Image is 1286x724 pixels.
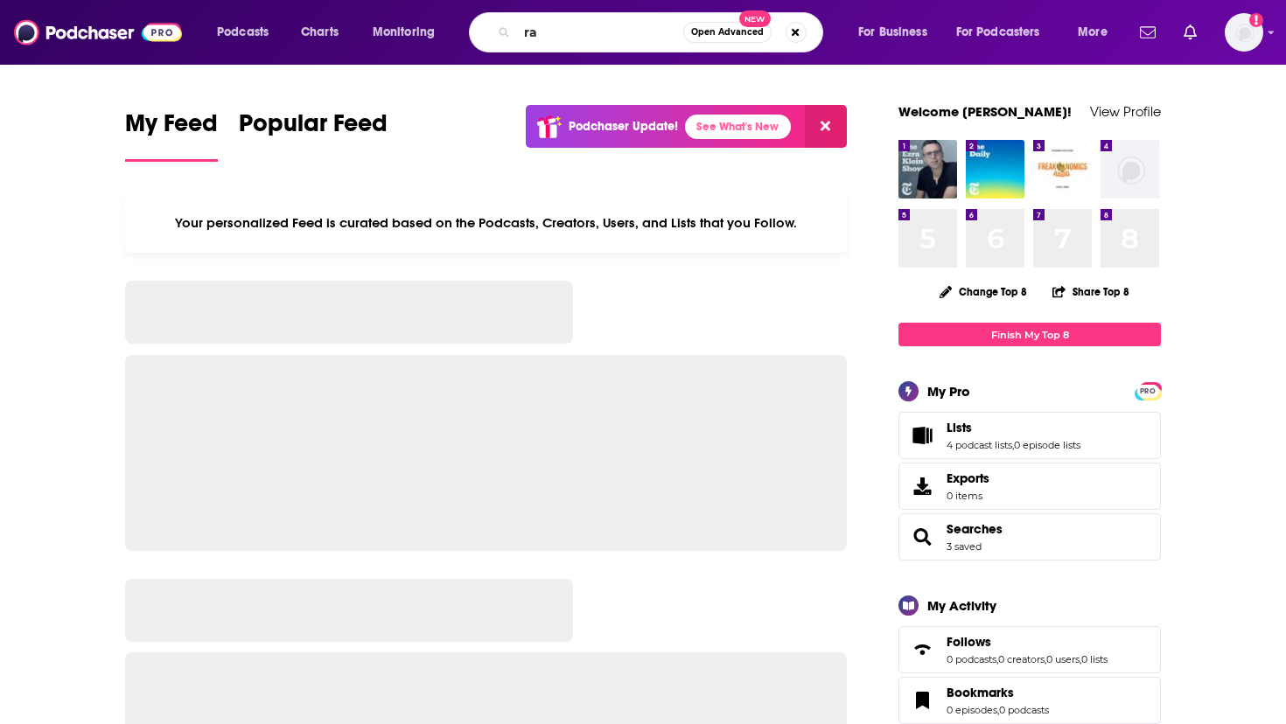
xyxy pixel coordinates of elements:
[947,420,972,435] span: Lists
[898,463,1161,510] a: Exports
[898,626,1161,673] span: Follows
[997,704,999,716] span: ,
[1014,439,1080,451] a: 0 episode lists
[1045,653,1046,665] span: ,
[898,140,957,198] img: The Ezra Klein Show
[205,18,291,46] button: open menu
[373,20,435,45] span: Monitoring
[947,685,1049,700] a: Bookmarks
[360,18,458,46] button: open menu
[1225,13,1263,52] button: Show profile menu
[1177,17,1204,47] a: Show notifications dropdown
[1066,18,1129,46] button: open menu
[905,423,940,448] a: Lists
[1080,653,1081,665] span: ,
[905,637,940,662] a: Follows
[998,653,1045,665] a: 0 creators
[1225,13,1263,52] img: User Profile
[685,115,791,139] a: See What's New
[1078,20,1108,45] span: More
[1046,653,1080,665] a: 0 users
[927,597,996,614] div: My Activity
[947,439,1012,451] a: 4 podcast lists
[1101,140,1159,198] img: missing-image.png
[966,140,1024,198] img: The Daily
[947,653,996,665] a: 0 podcasts
[929,281,1038,303] button: Change Top 8
[1133,17,1163,47] a: Show notifications dropdown
[239,108,388,162] a: Popular Feed
[1090,103,1161,120] a: View Profile
[947,685,1014,700] span: Bookmarks
[14,16,182,49] img: Podchaser - Follow, Share and Rate Podcasts
[739,10,771,27] span: New
[1052,275,1130,309] button: Share Top 8
[1249,13,1263,27] svg: Add a profile image
[947,420,1080,435] a: Lists
[858,20,927,45] span: For Business
[905,688,940,713] a: Bookmarks
[691,28,764,37] span: Open Advanced
[1225,13,1263,52] span: Logged in as LaurenSWPR
[301,20,339,45] span: Charts
[947,490,989,502] span: 0 items
[1081,653,1108,665] a: 0 lists
[1137,385,1158,398] span: PRO
[239,108,388,149] span: Popular Feed
[956,20,1040,45] span: For Podcasters
[1012,439,1014,451] span: ,
[683,22,772,43] button: Open AdvancedNew
[947,470,989,486] span: Exports
[947,634,991,650] span: Follows
[945,18,1066,46] button: open menu
[905,474,940,498] span: Exports
[947,704,997,716] a: 0 episodes
[898,513,1161,560] span: Searches
[517,18,683,46] input: Search podcasts, credits, & more...
[217,20,269,45] span: Podcasts
[927,383,970,400] div: My Pro
[125,193,847,253] div: Your personalized Feed is curated based on the Podcasts, Creators, Users, and Lists that you Follow.
[947,634,1108,650] a: Follows
[898,412,1161,459] span: Lists
[846,18,949,46] button: open menu
[898,103,1072,120] a: Welcome [PERSON_NAME]!
[999,704,1049,716] a: 0 podcasts
[996,653,998,665] span: ,
[898,677,1161,724] span: Bookmarks
[898,323,1161,346] a: Finish My Top 8
[125,108,218,162] a: My Feed
[290,18,349,46] a: Charts
[125,108,218,149] span: My Feed
[947,521,1003,537] a: Searches
[947,540,982,553] a: 3 saved
[569,119,678,134] p: Podchaser Update!
[1137,384,1158,397] a: PRO
[1033,140,1092,198] img: Freakonomics Radio
[905,525,940,549] a: Searches
[486,12,840,52] div: Search podcasts, credits, & more...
